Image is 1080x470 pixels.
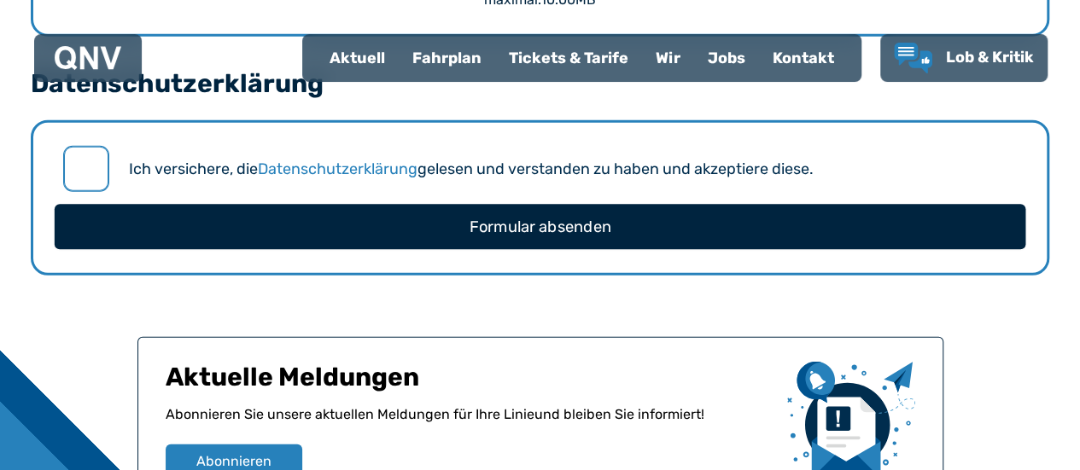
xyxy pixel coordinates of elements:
[894,43,1034,73] a: Lob & Kritik
[946,48,1034,67] span: Lob & Kritik
[31,71,324,96] legend: Datenschutzerklärung
[55,41,121,75] a: QNV Logo
[166,404,774,444] p: Abonnieren Sie unsere aktuellen Meldungen für Ihre Linie und bleiben Sie informiert!
[759,36,848,80] a: Kontakt
[55,204,1026,249] button: Formular absenden
[399,36,495,80] a: Fahrplan
[166,362,774,404] h1: Aktuelle Meldungen
[258,160,417,178] a: Datenschutzerklärung
[694,36,759,80] a: Jobs
[316,36,399,80] a: Aktuell
[495,36,642,80] a: Tickets & Tarife
[642,36,694,80] a: Wir
[55,46,121,70] img: QNV Logo
[129,158,814,181] label: Ich versichere, die gelesen und verstanden zu haben und akzeptiere diese.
